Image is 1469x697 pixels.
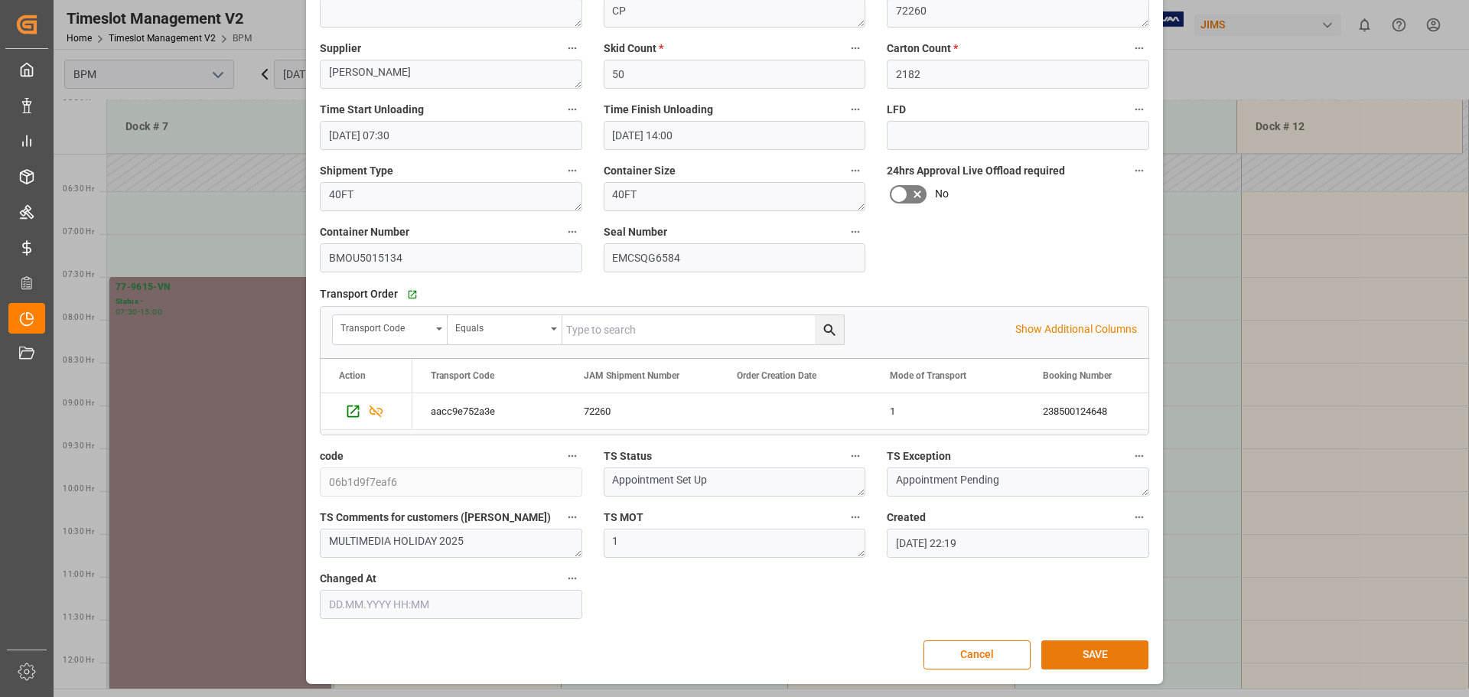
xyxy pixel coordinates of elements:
[562,99,582,119] button: Time Start Unloading
[562,161,582,181] button: Shipment Type
[604,102,713,118] span: Time Finish Unloading
[887,467,1149,497] textarea: Appointment Pending
[1129,38,1149,58] button: Carton Count *
[320,286,398,302] span: Transport Order
[1024,393,1177,429] div: 238500124648
[1015,321,1137,337] p: Show Additional Columns
[1129,446,1149,466] button: TS Exception
[565,393,718,429] div: 72260
[320,60,582,89] textarea: [PERSON_NAME]
[562,507,582,527] button: TS Comments for customers ([PERSON_NAME])
[584,370,679,381] span: JAM Shipment Number
[1129,507,1149,527] button: Created
[320,224,409,240] span: Container Number
[604,121,866,150] input: DD.MM.YYYY HH:MM
[887,102,906,118] span: LFD
[320,163,393,179] span: Shipment Type
[431,370,494,381] span: Transport Code
[320,590,582,619] input: DD.MM.YYYY HH:MM
[887,448,951,464] span: TS Exception
[845,99,865,119] button: Time Finish Unloading
[320,41,361,57] span: Supplier
[604,41,663,57] span: Skid Count
[562,568,582,588] button: Changed At
[923,640,1031,669] button: Cancel
[1129,161,1149,181] button: 24hrs Approval Live Offload required
[845,507,865,527] button: TS MOT
[339,370,366,381] div: Action
[604,467,866,497] textarea: Appointment Set Up
[320,571,376,587] span: Changed At
[320,510,551,526] span: TS Comments for customers ([PERSON_NAME])
[845,161,865,181] button: Container Size
[412,393,565,429] div: aacc9e752a3e
[320,448,344,464] span: code
[871,393,1024,429] div: 1
[604,448,652,464] span: TS Status
[935,186,949,202] span: No
[887,510,926,526] span: Created
[604,510,643,526] span: TS MOT
[455,318,546,335] div: Equals
[320,182,582,211] textarea: 40FT
[887,529,1149,558] input: DD.MM.YYYY HH:MM
[320,102,424,118] span: Time Start Unloading
[737,370,816,381] span: Order Creation Date
[845,38,865,58] button: Skid Count *
[887,163,1065,179] span: 24hrs Approval Live Offload required
[890,370,966,381] span: Mode of Transport
[845,222,865,242] button: Seal Number
[815,315,844,344] button: search button
[320,121,582,150] input: DD.MM.YYYY HH:MM
[333,315,448,344] button: open menu
[845,446,865,466] button: TS Status
[1041,640,1148,669] button: SAVE
[604,182,866,211] textarea: 40FT
[562,222,582,242] button: Container Number
[562,315,844,344] input: Type to search
[321,393,412,430] div: Press SPACE to select this row.
[604,163,676,179] span: Container Size
[887,41,958,57] span: Carton Count
[1129,99,1149,119] button: LFD
[320,529,582,558] textarea: MULTIMEDIA HOLIDAY 2025
[562,38,582,58] button: Supplier
[604,529,866,558] textarea: 1
[1043,370,1112,381] span: Booking Number
[604,224,667,240] span: Seal Number
[448,315,562,344] button: open menu
[340,318,431,335] div: Transport Code
[562,446,582,466] button: code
